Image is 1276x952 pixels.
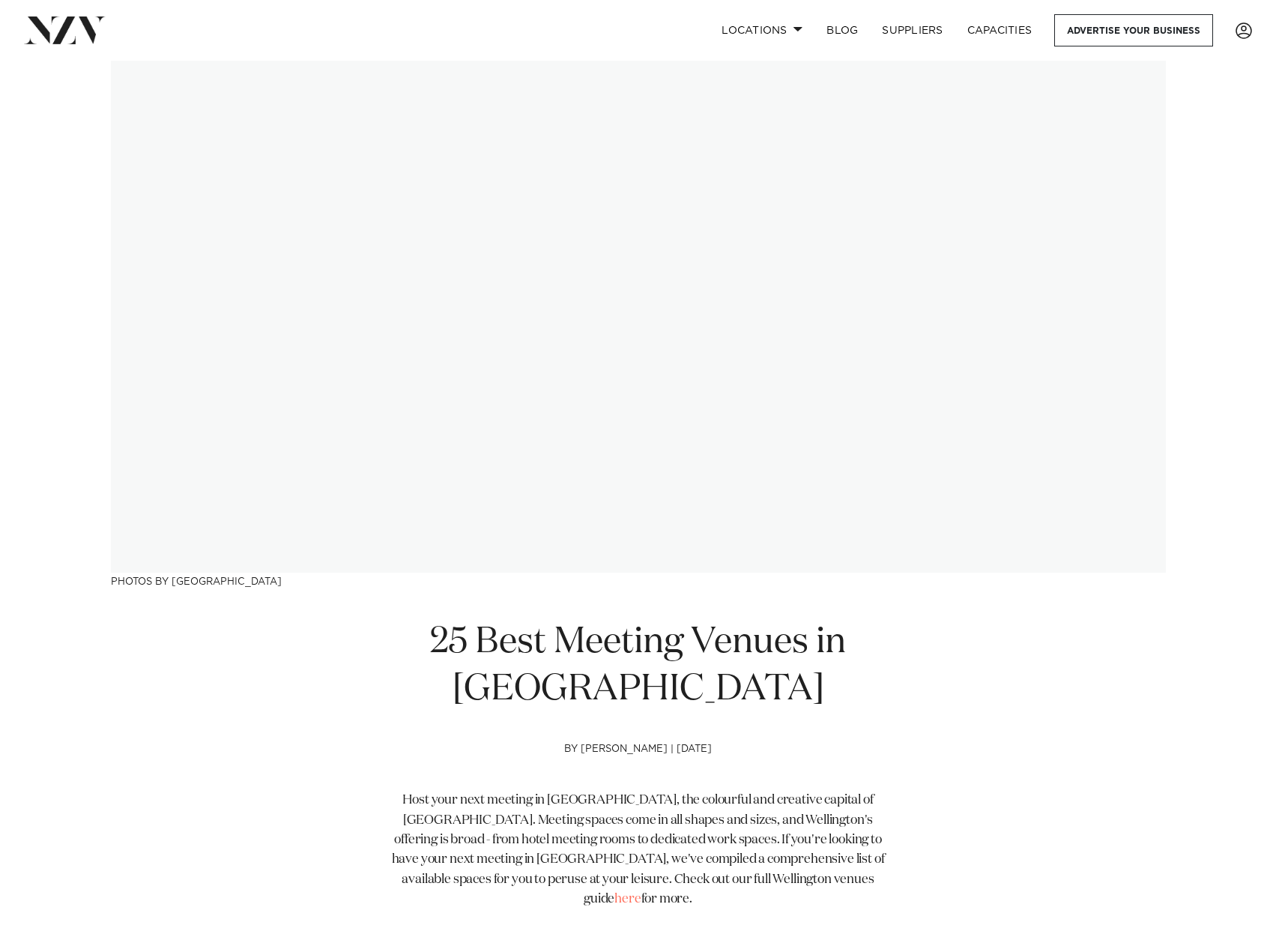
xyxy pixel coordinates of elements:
a: BLOG [814,14,870,46]
p: Host your next meeting in [GEOGRAPHIC_DATA], the colourful and creative capital of [GEOGRAPHIC_DA... [382,791,895,909]
img: nzv-logo.png [24,16,106,43]
a: here [614,893,641,906]
a: Locations [710,14,814,46]
h3: Photos by [GEOGRAPHIC_DATA] [111,573,1166,588]
a: Capacities [955,14,1044,46]
a: Advertise your business [1054,14,1213,46]
a: SUPPLIERS [870,14,955,46]
h1: 25 Best Meeting Venues in [GEOGRAPHIC_DATA] [382,619,895,714]
h4: by [PERSON_NAME] | [DATE] [382,744,895,792]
